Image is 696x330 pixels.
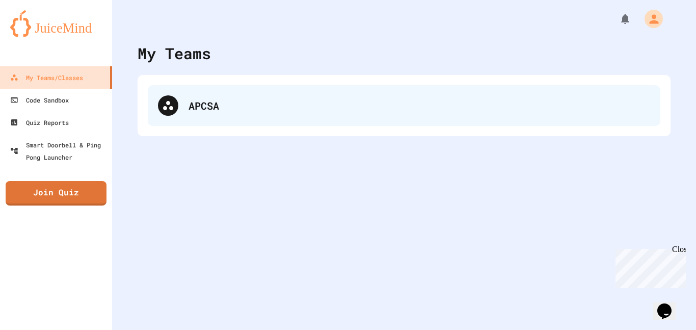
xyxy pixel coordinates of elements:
[6,181,106,206] a: Join Quiz
[10,116,69,129] div: Quiz Reports
[600,10,634,28] div: My Notifications
[148,85,660,126] div: APCSA
[10,139,108,163] div: Smart Doorbell & Ping Pong Launcher
[10,71,83,84] div: My Teams/Classes
[10,94,69,106] div: Code Sandbox
[634,7,665,31] div: My Account
[4,4,70,65] div: Chat with us now!Close
[611,245,686,288] iframe: chat widget
[189,98,650,113] div: APCSA
[138,42,211,65] div: My Teams
[653,289,686,320] iframe: chat widget
[10,10,102,37] img: logo-orange.svg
